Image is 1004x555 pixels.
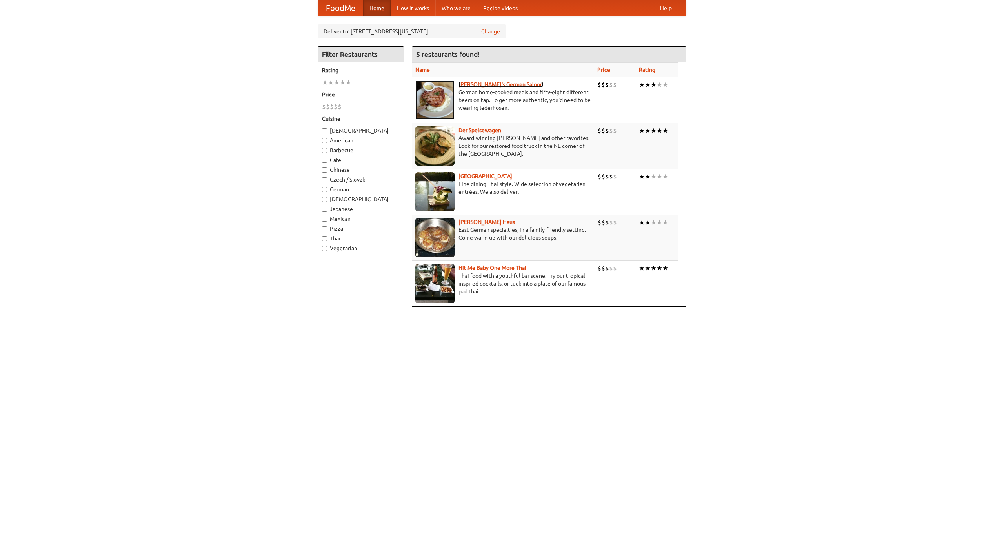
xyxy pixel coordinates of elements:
input: [DEMOGRAPHIC_DATA] [322,197,327,202]
li: ★ [662,264,668,273]
li: ★ [662,218,668,227]
li: ★ [639,264,645,273]
li: $ [601,264,605,273]
a: Who we are [435,0,477,16]
li: ★ [651,126,657,135]
li: ★ [639,126,645,135]
li: $ [330,102,334,111]
li: ★ [651,218,657,227]
h5: Cuisine [322,115,400,123]
li: ★ [328,78,334,87]
a: Name [415,67,430,73]
h4: Filter Restaurants [318,47,404,62]
li: $ [605,80,609,89]
li: ★ [657,80,662,89]
a: Home [363,0,391,16]
label: Vegetarian [322,244,400,252]
li: ★ [657,172,662,181]
li: $ [597,172,601,181]
li: ★ [322,78,328,87]
a: Help [654,0,678,16]
a: Change [481,27,500,35]
p: Fine dining Thai-style. Wide selection of vegetarian entrées. We also deliver. [415,180,591,196]
input: Mexican [322,217,327,222]
label: Mexican [322,215,400,223]
li: $ [338,102,342,111]
label: Cafe [322,156,400,164]
li: $ [601,126,605,135]
a: [GEOGRAPHIC_DATA] [458,173,512,179]
li: $ [605,172,609,181]
p: East German specialties, in a family-friendly setting. Come warm up with our delicious soups. [415,226,591,242]
label: Pizza [322,225,400,233]
li: $ [597,218,601,227]
label: Czech / Slovak [322,176,400,184]
li: ★ [645,218,651,227]
input: Vegetarian [322,246,327,251]
li: ★ [645,264,651,273]
li: ★ [662,172,668,181]
label: Chinese [322,166,400,174]
a: Recipe videos [477,0,524,16]
li: $ [609,126,613,135]
input: Cafe [322,158,327,163]
li: ★ [645,172,651,181]
li: $ [597,126,601,135]
a: [PERSON_NAME]'s German Saloon [458,81,543,87]
li: ★ [334,78,340,87]
label: Japanese [322,205,400,213]
input: Pizza [322,226,327,231]
li: ★ [651,264,657,273]
li: $ [601,172,605,181]
img: kohlhaus.jpg [415,218,455,257]
li: ★ [639,80,645,89]
label: [DEMOGRAPHIC_DATA] [322,127,400,135]
p: Thai food with a youthful bar scene. Try our tropical inspired cocktails, or tuck into a plate of... [415,272,591,295]
a: [PERSON_NAME] Haus [458,219,515,225]
a: Price [597,67,610,73]
img: speisewagen.jpg [415,126,455,166]
ng-pluralize: 5 restaurants found! [416,51,480,58]
li: ★ [651,80,657,89]
a: Der Speisewagen [458,127,501,133]
li: ★ [651,172,657,181]
li: $ [609,80,613,89]
h5: Rating [322,66,400,74]
p: Award-winning [PERSON_NAME] and other favorites. Look for our restored food truck in the NE corne... [415,134,591,158]
li: $ [322,102,326,111]
li: $ [609,172,613,181]
a: Hit Me Baby One More Thai [458,265,526,271]
li: $ [601,80,605,89]
img: babythai.jpg [415,264,455,303]
label: German [322,186,400,193]
img: satay.jpg [415,172,455,211]
a: FoodMe [318,0,363,16]
li: $ [605,218,609,227]
li: ★ [340,78,346,87]
li: $ [597,80,601,89]
input: Japanese [322,207,327,212]
li: ★ [657,218,662,227]
li: ★ [657,264,662,273]
img: esthers.jpg [415,80,455,120]
li: $ [613,80,617,89]
li: $ [597,264,601,273]
h5: Price [322,91,400,98]
li: ★ [639,218,645,227]
input: Chinese [322,167,327,173]
input: American [322,138,327,143]
p: German home-cooked meals and fifty-eight different beers on tap. To get more authentic, you'd nee... [415,88,591,112]
input: German [322,187,327,192]
li: $ [613,264,617,273]
label: Barbecue [322,146,400,154]
div: Deliver to: [STREET_ADDRESS][US_STATE] [318,24,506,38]
li: ★ [645,126,651,135]
li: ★ [645,80,651,89]
a: How it works [391,0,435,16]
li: $ [326,102,330,111]
li: $ [609,264,613,273]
